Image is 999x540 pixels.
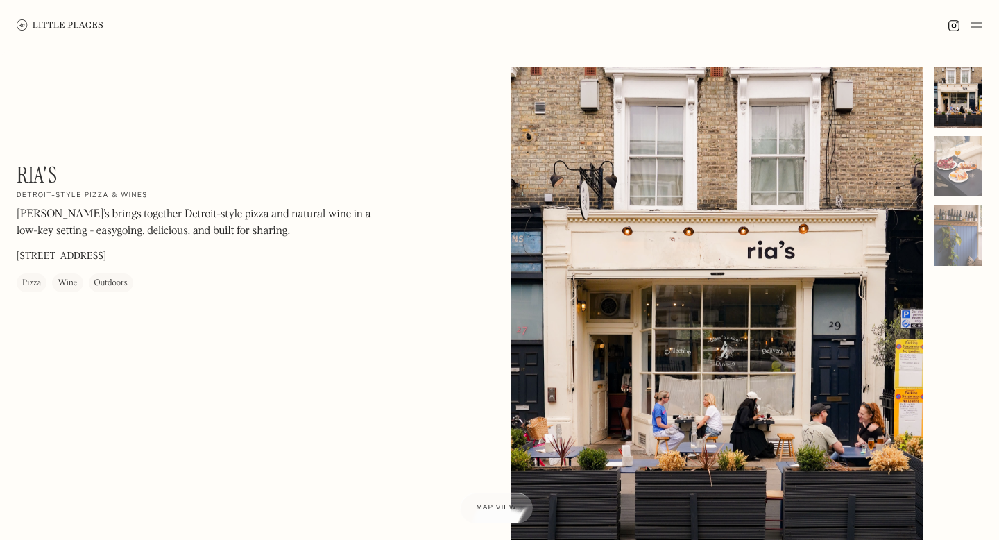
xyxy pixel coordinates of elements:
[460,493,533,523] a: Map view
[17,192,148,201] h2: Detroit-style pizza & wines
[17,207,391,240] p: [PERSON_NAME]’s brings together Detroit-style pizza and natural wine in a low-key setting - easyg...
[17,250,106,264] p: [STREET_ADDRESS]
[17,162,58,188] h1: Ria's
[22,277,41,291] div: Pizza
[58,277,77,291] div: Wine
[477,504,517,512] span: Map view
[94,277,128,291] div: Outdoors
